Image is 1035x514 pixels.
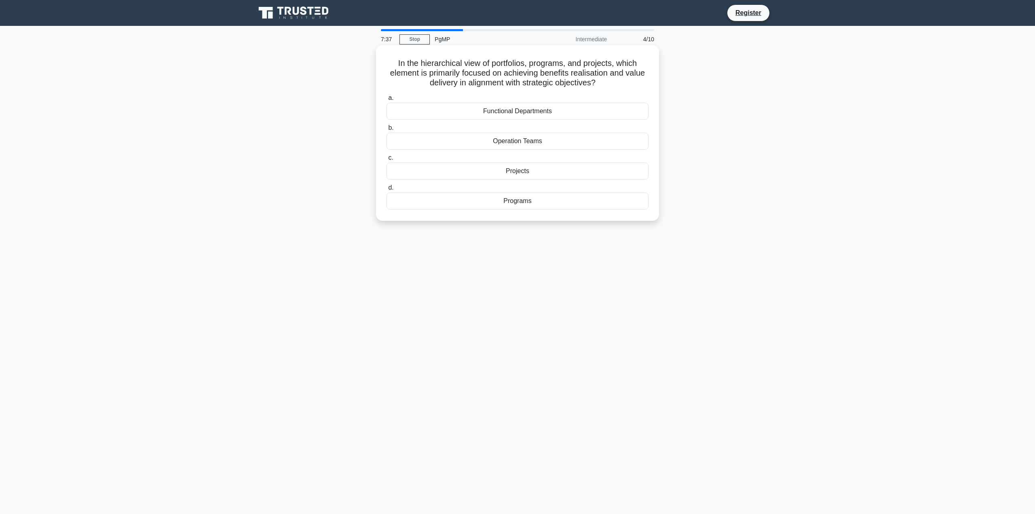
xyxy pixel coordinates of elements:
[388,154,393,161] span: c.
[388,94,393,101] span: a.
[612,31,659,47] div: 4/10
[430,31,541,47] div: PgMP
[386,58,649,88] h5: In the hierarchical view of portfolios, programs, and projects, which element is primarily focuse...
[387,133,648,150] div: Operation Teams
[731,8,766,18] a: Register
[387,103,648,120] div: Functional Departments
[376,31,399,47] div: 7:37
[387,163,648,180] div: Projects
[388,184,393,191] span: d.
[387,192,648,209] div: Programs
[541,31,612,47] div: Intermediate
[399,34,430,44] a: Stop
[388,124,393,131] span: b.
